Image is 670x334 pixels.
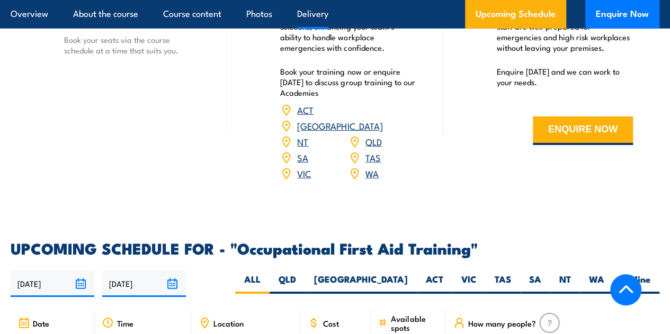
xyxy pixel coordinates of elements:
[486,273,520,294] label: TAS
[452,273,486,294] label: VIC
[417,273,452,294] label: ACT
[270,273,305,294] label: QLD
[297,151,308,164] a: SA
[550,273,580,294] label: NT
[520,273,550,294] label: SA
[102,270,186,297] input: To date
[33,319,49,328] span: Date
[297,119,382,132] a: [GEOGRAPHIC_DATA]
[323,319,338,328] span: Cost
[305,273,417,294] label: [GEOGRAPHIC_DATA]
[468,319,536,328] span: How many people?
[11,270,94,297] input: From date
[213,319,244,328] span: Location
[297,103,314,116] a: ACT
[280,66,416,98] p: Book your training now or enquire [DATE] to discuss group training to our Academies
[365,167,379,179] a: WA
[235,273,270,294] label: ALL
[297,135,308,148] a: NT
[365,135,382,148] a: QLD
[297,167,311,179] a: VIC
[613,273,659,294] label: Online
[497,66,633,87] p: Enquire [DATE] and we can work to your needs.
[11,241,659,255] h2: UPCOMING SCHEDULE FOR - "Occupational First Aid Training"
[365,151,381,164] a: TAS
[64,34,200,56] p: Book your seats via the course schedule at a time that suits you.
[580,273,613,294] label: WA
[117,319,133,328] span: Time
[391,314,439,332] span: Available spots
[533,116,633,145] button: ENQUIRE NOW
